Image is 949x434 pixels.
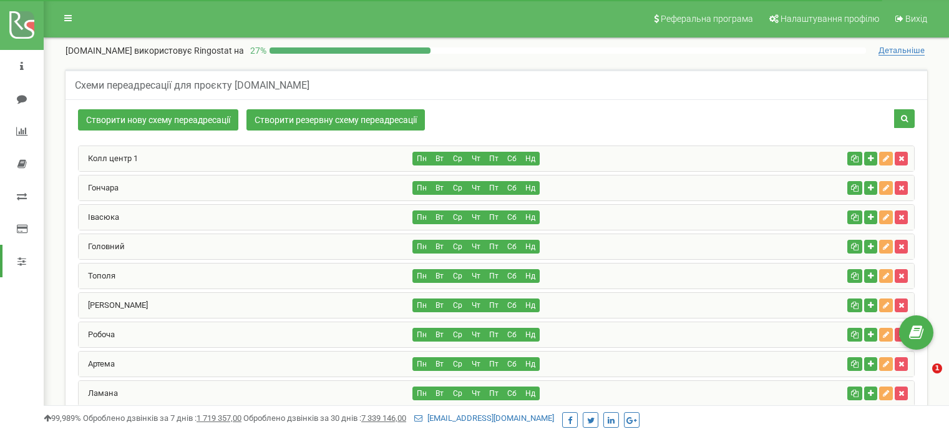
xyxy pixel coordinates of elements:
button: Ср [449,328,467,342]
button: Сб [503,181,522,195]
span: Реферальна програма [661,14,753,24]
span: Детальніше [878,46,925,56]
button: Сб [503,240,522,254]
a: [EMAIL_ADDRESS][DOMAIN_NAME] [414,413,554,423]
button: Пт [485,240,504,254]
a: Артема [79,359,115,368]
button: Пт [485,328,504,342]
button: Сб [503,387,522,400]
button: Сб [503,357,522,371]
button: Пн [412,328,431,342]
button: Ср [449,387,467,400]
a: Колл центр 1 [79,154,138,163]
button: Нд [521,181,540,195]
button: Вт [431,210,449,224]
button: Нд [521,298,540,312]
h5: Схеми переадресації для проєкту [DOMAIN_NAME] [75,80,309,91]
button: Чт [467,269,485,283]
button: Пт [485,152,504,165]
button: Сб [503,152,522,165]
button: Чт [467,387,485,400]
button: Ср [449,152,467,165]
button: Ср [449,240,467,254]
a: [PERSON_NAME] [79,300,148,310]
button: Сб [503,210,522,224]
a: Головний [79,242,125,251]
a: Гончара [79,183,119,192]
button: Чт [467,328,485,342]
button: Вт [431,387,449,400]
button: Пт [485,210,504,224]
button: Нд [521,269,540,283]
button: Нд [521,240,540,254]
span: використовує Ringostat на [134,46,244,56]
button: Вт [431,269,449,283]
a: Тополя [79,271,115,280]
button: Пн [412,357,431,371]
button: Нд [521,210,540,224]
button: Пн [412,298,431,312]
button: Ср [449,269,467,283]
button: Пт [485,269,504,283]
button: Чт [467,240,485,254]
button: Вт [431,152,449,165]
button: Пт [485,298,504,312]
button: Ср [449,357,467,371]
button: Чт [467,357,485,371]
span: 1 [932,363,942,373]
button: Пошук схеми переадресації [894,109,915,128]
img: ringostat logo [9,11,34,39]
button: Нд [521,387,540,400]
span: Налаштування профілю [781,14,879,24]
button: Чт [467,152,485,165]
button: Пн [412,210,431,224]
button: Ср [449,298,467,312]
button: Нд [521,328,540,342]
button: Ср [449,210,467,224]
button: Вт [431,328,449,342]
button: Пн [412,269,431,283]
a: Робоча [79,330,115,339]
button: Чт [467,181,485,195]
button: Сб [503,328,522,342]
u: 7 339 146,00 [361,413,406,423]
span: Вихід [905,14,927,24]
button: Сб [503,269,522,283]
a: Створити нову схему переадресації [78,109,238,131]
button: Пн [412,152,431,165]
button: Ср [449,181,467,195]
u: 1 719 357,00 [197,413,241,423]
button: Пт [485,181,504,195]
button: Чт [467,210,485,224]
button: Пт [485,357,504,371]
button: Сб [503,298,522,312]
button: Чт [467,298,485,312]
a: Ламана [79,388,118,398]
iframe: Intercom live chat [907,363,937,393]
button: Вт [431,181,449,195]
p: [DOMAIN_NAME] [66,44,244,57]
p: 27 % [244,44,270,57]
span: 99,989% [44,413,81,423]
button: Пт [485,387,504,400]
a: Івасюка [79,212,119,222]
button: Вт [431,298,449,312]
span: Оброблено дзвінків за 30 днів : [243,413,406,423]
a: Створити резервну схему переадресації [246,109,425,131]
button: Пн [412,240,431,254]
button: Пн [412,387,431,400]
button: Нд [521,152,540,165]
button: Пн [412,181,431,195]
button: Вт [431,240,449,254]
span: Оброблено дзвінків за 7 днів : [83,413,241,423]
button: Нд [521,357,540,371]
button: Вт [431,357,449,371]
